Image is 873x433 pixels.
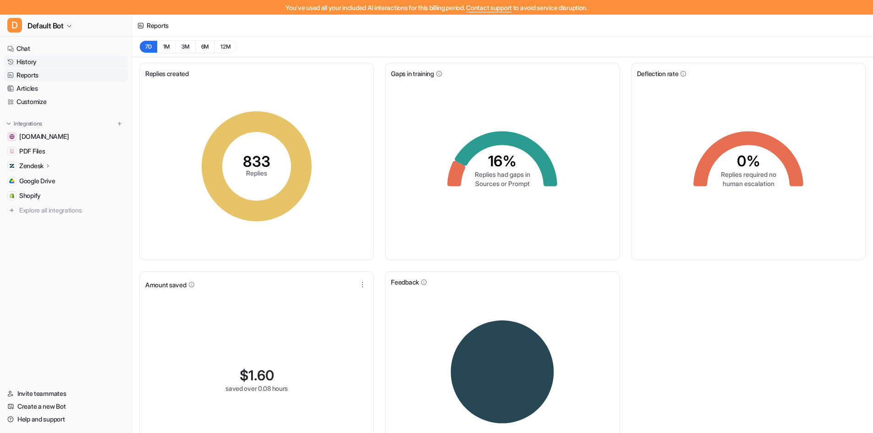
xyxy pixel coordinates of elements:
[14,120,42,127] p: Integrations
[4,413,128,426] a: Help and support
[4,387,128,400] a: Invite teammates
[736,152,760,170] tspan: 0%
[5,121,12,127] img: expand menu
[225,384,288,393] div: saved over 0.08 hours
[4,42,128,55] a: Chat
[4,189,128,202] a: ShopifyShopify
[246,169,267,177] tspan: Replies
[4,130,128,143] a: wovenwood.co.uk[DOMAIN_NAME]
[391,277,419,287] span: Feedback
[722,180,774,187] tspan: human escalation
[139,40,157,53] button: 7D
[9,178,15,184] img: Google Drive
[4,145,128,158] a: PDF FilesPDF Files
[19,191,41,200] span: Shopify
[9,148,15,154] img: PDF Files
[240,367,274,384] div: $
[4,400,128,413] a: Create a new Bot
[637,69,679,78] span: Deflection rate
[488,152,516,170] tspan: 16%
[9,193,15,198] img: Shopify
[4,119,45,128] button: Integrations
[4,55,128,68] a: History
[391,69,434,78] span: Gaps in training
[4,82,128,95] a: Articles
[19,176,55,186] span: Google Drive
[214,40,236,53] button: 12M
[19,203,124,218] span: Explore all integrations
[4,175,128,187] a: Google DriveGoogle Drive
[720,170,776,178] tspan: Replies required no
[19,161,44,170] p: Zendesk
[7,18,22,33] span: D
[4,69,128,82] a: Reports
[4,95,128,108] a: Customize
[195,40,215,53] button: 6M
[475,170,530,178] tspan: Replies had gaps in
[19,147,45,156] span: PDF Files
[9,163,15,169] img: Zendesk
[27,19,64,32] span: Default Bot
[157,40,176,53] button: 1M
[248,367,274,384] span: 1.60
[116,121,123,127] img: menu_add.svg
[7,206,16,215] img: explore all integrations
[147,21,169,30] div: Reports
[145,69,189,78] span: Replies created
[466,4,512,11] span: Contact support
[4,204,128,217] a: Explore all integrations
[145,280,187,290] span: Amount saved
[19,132,69,141] span: [DOMAIN_NAME]
[176,40,195,53] button: 3M
[243,153,270,170] tspan: 833
[9,134,15,139] img: wovenwood.co.uk
[475,180,530,187] tspan: Sources or Prompt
